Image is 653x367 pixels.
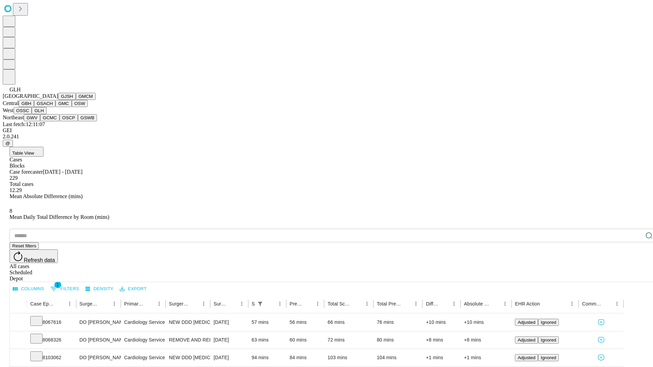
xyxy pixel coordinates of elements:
[14,107,32,114] button: OSSC
[328,301,352,307] div: Total Scheduled Duration
[84,284,115,294] button: Density
[377,301,401,307] div: Total Predicted Duration
[303,299,313,309] button: Sort
[538,319,559,326] button: Ignored
[353,299,362,309] button: Sort
[515,319,538,326] button: Adjusted
[65,299,74,309] button: Menu
[603,299,612,309] button: Sort
[515,301,540,307] div: EHR Action
[518,355,535,360] span: Adjusted
[252,301,255,307] div: Scheduled In Room Duration
[612,299,622,309] button: Menu
[154,299,164,309] button: Menu
[214,331,245,349] div: [DATE]
[402,299,411,309] button: Sort
[58,93,76,100] button: GJSH
[10,249,58,263] button: Refresh data
[426,331,457,349] div: +8 mins
[5,141,10,146] span: @
[252,314,283,331] div: 57 mins
[541,337,556,343] span: Ignored
[518,337,535,343] span: Adjusted
[169,331,207,349] div: REMOVE AND REPLACE INTERNAL CARDIAC [MEDICAL_DATA], MULTIPEL LEAD
[464,314,508,331] div: +10 mins
[377,349,419,366] div: 104 mins
[328,349,370,366] div: 103 mins
[275,299,285,309] button: Menu
[110,299,119,309] button: Menu
[10,193,83,199] span: Mean Absolute Difference (mins)
[13,317,23,329] button: Expand
[362,299,372,309] button: Menu
[24,257,55,263] span: Refresh data
[464,331,508,349] div: +8 mins
[3,121,45,127] span: Last fetch: 12:11:07
[252,349,283,366] div: 94 mins
[214,314,245,331] div: [DATE]
[10,214,109,220] span: Mean Daily Total Difference by Room (mins)
[3,100,19,106] span: Central
[124,314,162,331] div: Cardiology Service
[237,299,247,309] button: Menu
[328,331,370,349] div: 72 mins
[19,100,34,107] button: GBH
[266,299,275,309] button: Sort
[32,107,46,114] button: GLH
[515,354,538,361] button: Adjusted
[3,127,650,134] div: GEI
[440,299,449,309] button: Sort
[538,336,559,344] button: Ignored
[49,283,81,294] button: Show filters
[169,314,207,331] div: NEW DDD [MEDICAL_DATA] GENERATOR ONLY
[10,147,44,157] button: Table View
[464,349,508,366] div: +1 mins
[169,301,189,307] div: Surgery Name
[124,331,162,349] div: Cardiology Service
[72,100,88,107] button: OSW
[3,140,13,147] button: @
[100,299,110,309] button: Sort
[10,208,12,214] span: 8
[426,301,439,307] div: Difference
[12,243,36,248] span: Reset filters
[214,349,245,366] div: [DATE]
[541,355,556,360] span: Ignored
[3,107,14,113] span: West
[290,349,321,366] div: 84 mins
[12,151,34,156] span: Table View
[80,314,117,331] div: DO [PERSON_NAME] [PERSON_NAME]
[538,354,559,361] button: Ignored
[30,314,73,331] div: 8067616
[255,299,265,309] div: 1 active filter
[30,331,73,349] div: 8068326
[40,114,60,121] button: GCMC
[491,299,500,309] button: Sort
[515,336,538,344] button: Adjusted
[24,114,40,121] button: GWV
[328,314,370,331] div: 66 mins
[411,299,421,309] button: Menu
[518,320,535,325] span: Adjusted
[124,349,162,366] div: Cardiology Service
[10,242,39,249] button: Reset filters
[3,134,650,140] div: 2.0.241
[377,314,419,331] div: 76 mins
[80,301,99,307] div: Surgeon Name
[11,284,46,294] button: Select columns
[449,299,459,309] button: Menu
[13,352,23,364] button: Expand
[214,301,227,307] div: Surgery Date
[10,175,18,181] span: 229
[30,349,73,366] div: 8103062
[582,301,602,307] div: Comments
[124,301,144,307] div: Primary Service
[43,169,82,175] span: [DATE] - [DATE]
[199,299,208,309] button: Menu
[377,331,419,349] div: 80 mins
[34,100,55,107] button: GSACH
[228,299,237,309] button: Sort
[10,169,43,175] span: Case forecaster
[426,349,457,366] div: +1 mins
[55,299,65,309] button: Sort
